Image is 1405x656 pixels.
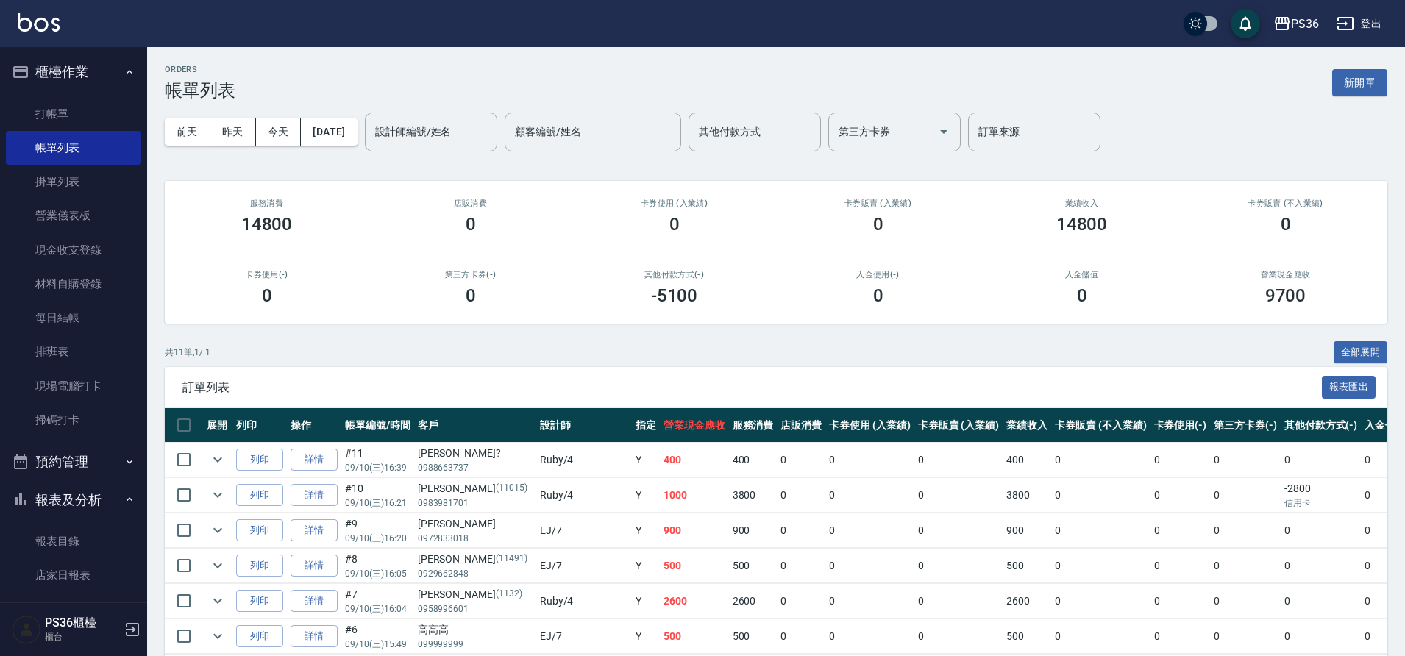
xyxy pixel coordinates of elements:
td: 0 [1051,549,1150,583]
td: #9 [341,513,414,548]
th: 業績收入 [1003,408,1051,443]
h2: 店販消費 [386,199,555,208]
td: 0 [1210,443,1281,477]
td: 0 [825,478,914,513]
img: Person [12,615,41,644]
a: 店家日報表 [6,558,141,592]
td: 0 [914,619,1003,654]
td: -2800 [1281,478,1362,513]
td: #8 [341,549,414,583]
p: 09/10 (三) 16:21 [345,496,410,510]
td: 500 [660,549,729,583]
button: PS36 [1267,9,1325,39]
p: 0983981701 [418,496,533,510]
td: 1000 [660,478,729,513]
td: 0 [914,513,1003,548]
button: expand row [207,555,229,577]
a: 掃碼打卡 [6,403,141,437]
td: 2600 [1003,584,1051,618]
button: expand row [207,484,229,506]
td: 2600 [729,584,778,618]
td: Y [632,549,660,583]
button: save [1231,9,1260,38]
button: expand row [207,625,229,647]
td: 0 [1150,619,1211,654]
th: 設計師 [536,408,632,443]
th: 卡券使用 (入業績) [825,408,914,443]
p: 09/10 (三) 16:39 [345,461,410,474]
p: 0972833018 [418,532,533,545]
td: 400 [660,443,729,477]
td: Ruby /4 [536,443,632,477]
td: 0 [777,443,825,477]
h3: 0 [1077,285,1087,306]
td: 500 [660,619,729,654]
th: 其他付款方式(-) [1281,408,1362,443]
td: Y [632,478,660,513]
a: 報表目錄 [6,524,141,558]
a: 排班表 [6,335,141,368]
td: 0 [1150,478,1211,513]
h2: 卡券販賣 (入業績) [794,199,962,208]
td: Ruby /4 [536,584,632,618]
td: EJ /7 [536,513,632,548]
a: 詳情 [291,555,338,577]
button: 列印 [236,519,283,542]
a: 材料自購登錄 [6,267,141,301]
td: 500 [729,549,778,583]
td: 0 [777,619,825,654]
p: 09/10 (三) 16:20 [345,532,410,545]
a: 現場電腦打卡 [6,369,141,403]
a: 新開單 [1332,75,1387,89]
td: #6 [341,619,414,654]
td: 0 [825,549,914,583]
a: 詳情 [291,590,338,613]
h3: 服務消費 [182,199,351,208]
button: [DATE] [301,118,357,146]
td: Y [632,584,660,618]
span: 訂單列表 [182,380,1322,395]
a: 詳情 [291,519,338,542]
td: EJ /7 [536,619,632,654]
button: Open [932,120,956,143]
a: 營業儀表板 [6,199,141,232]
td: 0 [1150,584,1211,618]
h2: 入金儲值 [997,270,1166,279]
h2: ORDERS [165,65,235,74]
a: 現金收支登錄 [6,233,141,267]
td: EJ /7 [536,549,632,583]
td: 0 [1210,584,1281,618]
td: 0 [825,443,914,477]
td: 0 [1051,443,1150,477]
td: 0 [1150,513,1211,548]
td: 0 [1210,549,1281,583]
td: 0 [1210,619,1281,654]
th: 操作 [287,408,341,443]
p: 信用卡 [1284,496,1358,510]
button: expand row [207,449,229,471]
h5: PS36櫃檯 [45,616,120,630]
td: 0 [1210,478,1281,513]
img: Logo [18,13,60,32]
p: 09/10 (三) 15:49 [345,638,410,651]
th: 指定 [632,408,660,443]
td: 500 [1003,549,1051,583]
td: 2600 [660,584,729,618]
th: 卡券販賣 (不入業績) [1051,408,1150,443]
p: (1132) [496,587,522,602]
th: 卡券販賣 (入業績) [914,408,1003,443]
a: 詳情 [291,625,338,648]
h3: 14800 [241,214,293,235]
button: 今天 [256,118,302,146]
h3: 0 [669,214,680,235]
h2: 第三方卡券(-) [386,270,555,279]
td: 0 [914,443,1003,477]
td: 0 [825,619,914,654]
td: 500 [729,619,778,654]
h2: 其他付款方式(-) [590,270,758,279]
h3: 0 [466,285,476,306]
button: 全部展開 [1334,341,1388,364]
td: Y [632,513,660,548]
h2: 卡券使用 (入業績) [590,199,758,208]
td: 0 [1051,513,1150,548]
